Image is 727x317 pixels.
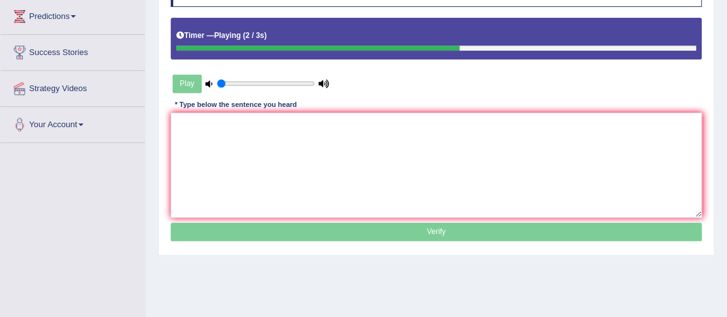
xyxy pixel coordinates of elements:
[1,35,145,66] a: Success Stories
[214,31,241,40] b: Playing
[171,100,301,111] div: * Type below the sentence you heard
[1,107,145,139] a: Your Account
[264,31,267,40] b: )
[245,31,264,40] b: 2 / 3s
[1,71,145,103] a: Strategy Videos
[176,32,267,40] h5: Timer —
[243,31,245,40] b: (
